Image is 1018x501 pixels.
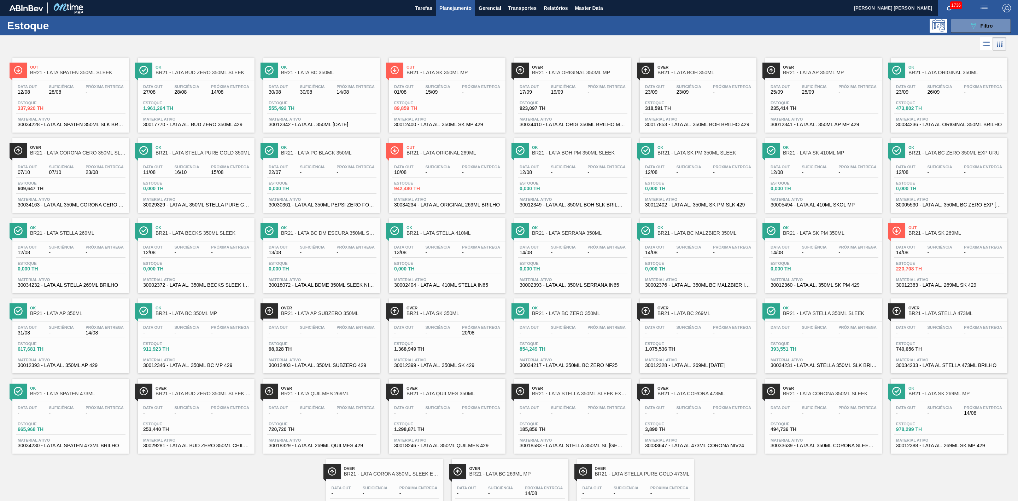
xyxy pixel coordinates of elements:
[885,133,1011,213] a: ÍconeOkBR21 - LATA BC ZERO 350ML EXP URUData out12/08Suficiência-Próxima Entrega-Estoque0,000 THM...
[9,5,43,11] img: TNhmsLtSVTkK8tSr43FrP2fwEKptu5GPRR3wAAAABJRU5ErkJggg==
[281,226,376,230] span: Ok
[211,245,249,249] span: Próxima Entrega
[964,85,1002,89] span: Próxima Entrega
[269,85,288,89] span: Data out
[139,226,148,235] img: Ícone
[384,52,509,133] a: ÍconeOutBR21 - LATA SK 350ML MPData out01/08Suficiência15/09Próxima Entrega-Estoque89,859 THMater...
[156,231,251,236] span: BR21 - LATA BECKS 350ML SLEEK
[394,186,444,191] span: 942,480 TH
[211,165,249,169] span: Próxima Entrega
[713,89,751,95] span: -
[896,117,1002,121] span: Material ativo
[587,89,626,95] span: -
[767,146,776,155] img: Ícone
[575,4,603,12] span: Master Data
[802,245,826,249] span: Suficiência
[896,85,915,89] span: Data out
[30,145,125,150] span: Over
[771,89,790,95] span: 25/09
[300,170,324,175] span: -
[896,89,915,95] span: 23/09
[406,70,502,75] span: BR21 - LATA SK 350ML MP
[520,165,539,169] span: Data out
[390,146,399,155] img: Ícone
[258,133,384,213] a: ÍconeOkBR21 - LATA PC BLACK 350MLData out22/07Suficiência-Próxima Entrega-Estoque0,000 THMaterial...
[425,245,450,249] span: Suficiência
[143,197,249,202] span: Material ativo
[14,146,23,155] img: Ícone
[771,245,790,249] span: Data out
[86,165,124,169] span: Próxima Entrega
[174,165,199,169] span: Suficiência
[394,89,414,95] span: 01/08
[30,231,125,236] span: BR21 - LATA STELLA 269ML
[425,85,450,89] span: Suficiência
[927,245,952,249] span: Suficiência
[532,145,627,150] span: Ok
[49,85,74,89] span: Suficiência
[771,197,877,202] span: Material ativo
[394,170,414,175] span: 10/08
[269,181,318,185] span: Estoque
[30,150,125,156] span: BR21 - LATA CORONA CERO 350ML SLEEK
[520,202,626,208] span: 30012349 - LATA AL. 350ML BOH SLK BRILHO 429
[771,165,790,169] span: Data out
[281,231,376,236] span: BR21 - LATA BC DM ESCURA 350ML SLEEK
[425,170,450,175] span: -
[143,85,163,89] span: Data out
[337,85,375,89] span: Próxima Entrega
[174,85,199,89] span: Suficiência
[896,181,946,185] span: Estoque
[462,89,500,95] span: -
[133,213,258,293] a: ÍconeOkBR21 - LATA BECKS 350ML SLEEKData out12/08Suficiência-Próxima Entrega-Estoque0,000 THMater...
[30,65,125,69] span: Out
[211,170,249,175] span: 15/08
[406,145,502,150] span: Out
[885,213,1011,293] a: ÍconeOutBR21 - LATA SK 269MLData out14/08Suficiência-Próxima Entrega-Estoque220,708 THMaterial at...
[406,150,502,156] span: BR21 - LATA ORIGINAL 269ML
[927,89,952,95] span: 26/09
[425,165,450,169] span: Suficiência
[86,170,124,175] span: 23/08
[896,186,946,191] span: 0,000 TH
[892,66,901,75] img: Ícone
[645,101,695,105] span: Estoque
[520,245,539,249] span: Data out
[892,146,901,155] img: Ícone
[908,145,1004,150] span: Ok
[281,145,376,150] span: Ok
[394,197,500,202] span: Material ativo
[143,165,163,169] span: Data out
[783,70,878,75] span: BR21 - LATA AP 350ML MP
[211,250,249,255] span: -
[300,89,324,95] span: 30/08
[143,122,249,127] span: 30017770 - LATA AL. BUD ZERO 350ML 429
[520,106,569,111] span: 923,097 TH
[425,89,450,95] span: 15/09
[587,245,626,249] span: Próxima Entrega
[838,89,877,95] span: -
[265,146,274,155] img: Ícone
[520,85,539,89] span: Data out
[645,122,751,127] span: 30017853 - LATA AL. 350ML BOH BRILHO 429
[896,245,915,249] span: Data out
[908,65,1004,69] span: Ok
[802,170,826,175] span: -
[439,4,472,12] span: Planejamento
[838,170,877,175] span: -
[462,165,500,169] span: Próxima Entrega
[509,52,634,133] a: ÍconeOverBR21 - LATA ORIGINAL 350ML MPData out17/09Suficiência19/09Próxima Entrega-Estoque923,097...
[771,181,820,185] span: Estoque
[133,133,258,213] a: ÍconeOkBR21 - LATA STELLA PURE GOLD 350MLData out11/08Suficiência16/10Próxima Entrega15/08Estoque...
[634,213,760,293] a: ÍconeOkBR21 - LATA BC MALZBIER 350MLData out14/08Suficiência-Próxima Entrega-Estoque0,000 THMater...
[551,170,575,175] span: -
[802,165,826,169] span: Suficiência
[18,197,124,202] span: Material ativo
[18,170,37,175] span: 07/10
[394,202,500,208] span: 30034234 - LATA AL ORIGINAL 269ML BRILHO
[645,181,695,185] span: Estoque
[14,66,23,75] img: Ícone
[281,150,376,156] span: BR21 - LATA PC BLACK 350ML
[551,165,575,169] span: Suficiência
[676,170,701,175] span: -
